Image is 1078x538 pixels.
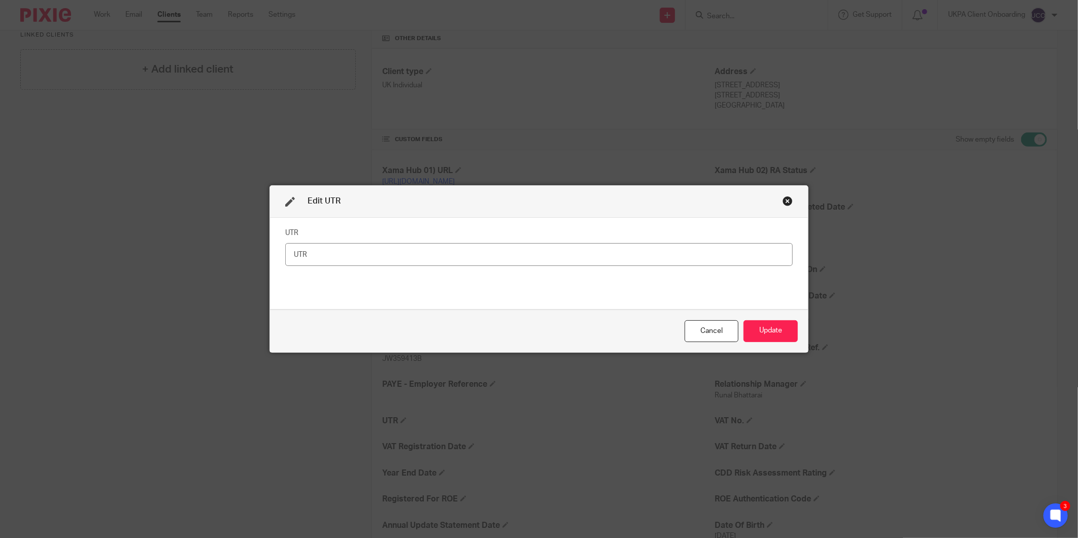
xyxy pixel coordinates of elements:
div: Close this dialog window [685,320,738,342]
span: Edit UTR [308,197,341,205]
button: Update [744,320,798,342]
div: Close this dialog window [783,196,793,206]
div: 3 [1060,501,1070,511]
label: UTR [285,228,298,238]
input: UTR [285,243,793,266]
